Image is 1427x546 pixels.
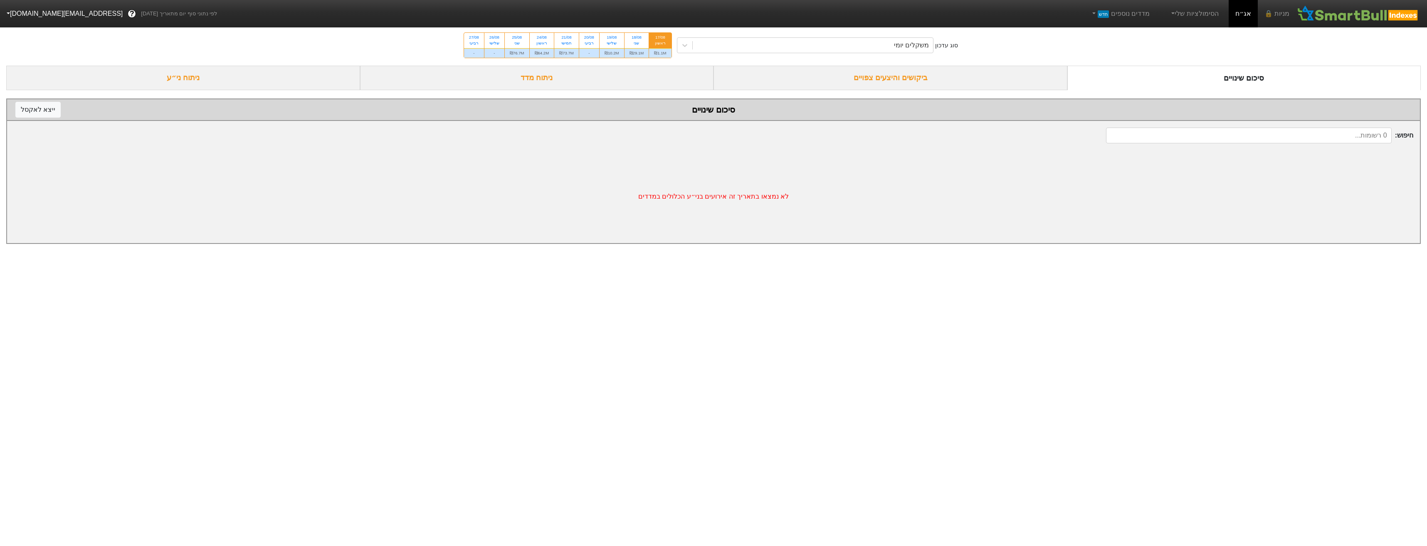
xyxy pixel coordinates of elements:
[654,40,666,46] div: ראשון
[464,48,484,58] div: -
[625,48,649,58] div: ₪29.1M
[141,10,217,18] span: לפי נתוני סוף יום מתאריך [DATE]
[559,40,574,46] div: חמישי
[579,48,599,58] div: -
[894,40,929,50] div: משקלים יומי
[530,48,554,58] div: ₪64.2M
[713,66,1067,90] div: ביקושים והיצעים צפויים
[6,66,360,90] div: ניתוח ני״ע
[1087,5,1153,22] a: מדדים נוספיםחדש
[1106,128,1391,143] input: 0 רשומות...
[605,34,619,40] div: 19/08
[1106,128,1413,143] span: חיפוש :
[1296,5,1420,22] img: SmartBull
[510,40,524,46] div: שני
[600,48,624,58] div: ₪10.2M
[469,34,479,40] div: 27/08
[584,34,594,40] div: 20/08
[630,40,644,46] div: שני
[535,34,549,40] div: 24/08
[649,48,671,58] div: ₪1.1M
[360,66,714,90] div: ניתוח מדד
[1098,10,1109,18] span: חדש
[7,150,1420,243] div: לא נמצאו בתאריך זה אירועים בני״ע הכלולים במדדים
[1067,66,1421,90] div: סיכום שינויים
[15,102,61,118] button: ייצא לאקסל
[489,34,499,40] div: 26/08
[1166,5,1222,22] a: הסימולציות שלי
[584,40,594,46] div: רביעי
[605,40,619,46] div: שלישי
[554,48,579,58] div: ₪73.7M
[935,41,958,50] div: סוג עדכון
[130,8,134,20] span: ?
[535,40,549,46] div: ראשון
[469,40,479,46] div: רביעי
[505,48,529,58] div: ₪76.7M
[559,34,574,40] div: 21/08
[510,34,524,40] div: 25/08
[654,34,666,40] div: 17/08
[484,48,504,58] div: -
[630,34,644,40] div: 18/08
[489,40,499,46] div: שלישי
[15,103,1412,116] div: סיכום שינויים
